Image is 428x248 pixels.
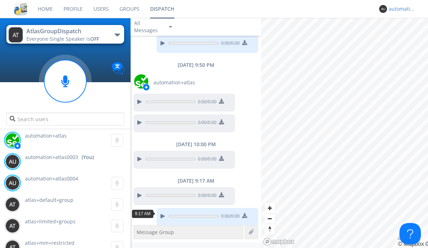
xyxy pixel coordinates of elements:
[242,40,247,45] img: download media button
[25,154,78,161] span: automation+atlas0003
[25,239,75,246] span: atlas+mm+restricted
[135,211,151,216] span: 9:17 AM
[153,79,195,86] span: automation+atlas
[25,218,76,225] span: atlas+limited+groups
[5,176,20,190] img: 373638.png
[389,5,416,13] div: automation+atlas0003
[265,213,275,224] button: Zoom out
[219,213,240,221] span: 0:00 / 0:00
[195,156,216,164] span: 0:00 / 0:00
[25,197,73,203] span: atlas+default+group
[134,74,148,89] img: d2d01cd9b4174d08988066c6d424eccd
[219,119,224,124] img: download media button
[398,241,424,247] a: Mapbox
[131,61,261,69] div: [DATE] 9:50 PM
[131,141,261,148] div: [DATE] 10:00 PM
[5,197,20,212] img: 373638.png
[379,5,387,13] img: 373638.png
[219,156,224,161] img: download media button
[50,35,99,42] span: Single Speaker is
[195,119,216,127] span: 0:00 / 0:00
[265,224,275,234] span: Reset bearing to north
[82,154,94,161] div: (You)
[265,224,275,234] button: Reset bearing to north
[195,99,216,106] span: 0:00 / 0:00
[398,238,403,240] button: Toggle attribution
[265,203,275,213] button: Zoom in
[5,154,20,169] img: 373638.png
[195,192,216,200] span: 0:00 / 0:00
[14,3,27,15] img: cddb5a64eb264b2086981ab96f4c1ba7
[90,35,99,42] span: OFF
[219,40,240,48] span: 0:00 / 0:00
[6,113,124,125] input: Search users
[25,132,67,139] span: automation+atlas
[6,25,124,44] button: AtlasGroupDispatchEveryone·Single Speaker isOFF
[399,223,421,244] iframe: Toggle Customer Support
[134,20,163,34] div: All Messages
[263,238,295,246] a: Mapbox logo
[25,175,78,182] span: automation+atlas0004
[169,26,172,28] img: caret-down-sm.svg
[242,213,247,218] img: download media button
[219,99,224,104] img: download media button
[219,192,224,197] img: download media button
[26,27,107,35] div: AtlasGroupDispatch
[5,219,20,233] img: 373638.png
[9,27,23,43] img: 373638.png
[131,177,261,184] div: [DATE] 9:17 AM
[26,35,107,43] div: Everyone ·
[112,62,124,75] img: Translation enabled
[5,133,20,147] img: d2d01cd9b4174d08988066c6d424eccd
